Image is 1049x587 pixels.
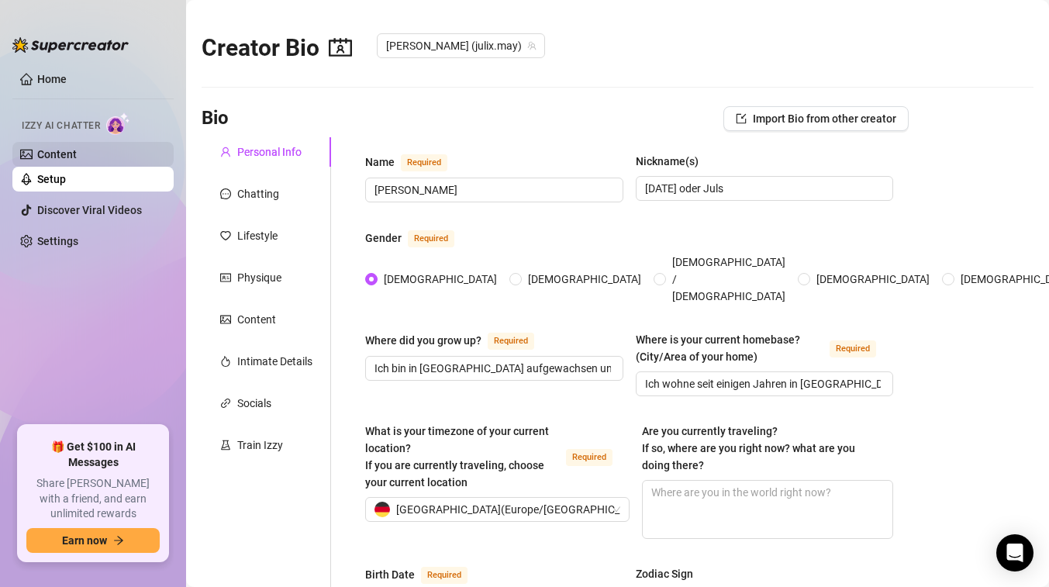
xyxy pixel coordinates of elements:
[26,476,160,522] span: Share [PERSON_NAME] with a friend, and earn unlimited rewards
[106,112,130,135] img: AI Chatter
[527,41,537,50] span: team
[365,332,481,349] div: Where did you grow up?
[666,254,792,305] span: [DEMOGRAPHIC_DATA] / [DEMOGRAPHIC_DATA]
[220,188,231,199] span: message
[237,143,302,161] div: Personal Info
[365,331,551,350] label: Where did you grow up?
[996,534,1033,571] div: Open Intercom Messenger
[830,340,876,357] span: Required
[365,153,464,171] label: Name
[636,331,894,365] label: Where is your current homebase? (City/Area of your home)
[378,271,503,288] span: [DEMOGRAPHIC_DATA]
[37,235,78,247] a: Settings
[645,180,882,197] input: Nickname(s)
[421,567,468,584] span: Required
[374,502,390,517] img: de
[642,425,855,471] span: Are you currently traveling? If so, where are you right now? what are you doing there?
[237,269,281,286] div: Physique
[566,449,612,466] span: Required
[37,73,67,85] a: Home
[220,398,231,409] span: link
[22,119,100,133] span: Izzy AI Chatter
[636,331,824,365] div: Where is your current homebase? (City/Area of your home)
[237,437,283,454] div: Train Izzy
[636,153,709,170] label: Nickname(s)
[522,271,647,288] span: [DEMOGRAPHIC_DATA]
[365,154,395,171] div: Name
[736,113,747,124] span: import
[12,37,129,53] img: logo-BBDzfeDw.svg
[237,395,271,412] div: Socials
[408,230,454,247] span: Required
[365,425,549,489] span: What is your timezone of your current location? If you are currently traveling, choose your curre...
[753,112,896,125] span: Import Bio from other creator
[396,498,652,521] span: [GEOGRAPHIC_DATA] ( Europe/[GEOGRAPHIC_DATA] )
[645,375,882,392] input: Where is your current homebase? (City/Area of your home)
[636,565,704,582] label: Zodiac Sign
[488,333,534,350] span: Required
[37,204,142,216] a: Discover Viral Videos
[237,227,278,244] div: Lifestyle
[26,440,160,470] span: 🎁 Get $100 in AI Messages
[329,36,352,59] span: contacts
[37,148,77,161] a: Content
[220,314,231,325] span: picture
[202,33,352,63] h2: Creator Bio
[386,34,536,57] span: Julia (julix.may)
[810,271,936,288] span: [DEMOGRAPHIC_DATA]
[202,106,229,131] h3: Bio
[26,528,160,553] button: Earn nowarrow-right
[365,565,485,584] label: Birth Date
[220,147,231,157] span: user
[237,185,279,202] div: Chatting
[37,173,66,185] a: Setup
[374,181,611,199] input: Name
[237,311,276,328] div: Content
[113,535,124,546] span: arrow-right
[374,360,611,377] input: Where did you grow up?
[636,153,699,170] div: Nickname(s)
[62,534,107,547] span: Earn now
[365,566,415,583] div: Birth Date
[365,230,402,247] div: Gender
[220,272,231,283] span: idcard
[365,229,471,247] label: Gender
[636,565,693,582] div: Zodiac Sign
[723,106,909,131] button: Import Bio from other creator
[220,230,231,241] span: heart
[220,440,231,451] span: experiment
[237,353,312,370] div: Intimate Details
[220,356,231,367] span: fire
[401,154,447,171] span: Required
